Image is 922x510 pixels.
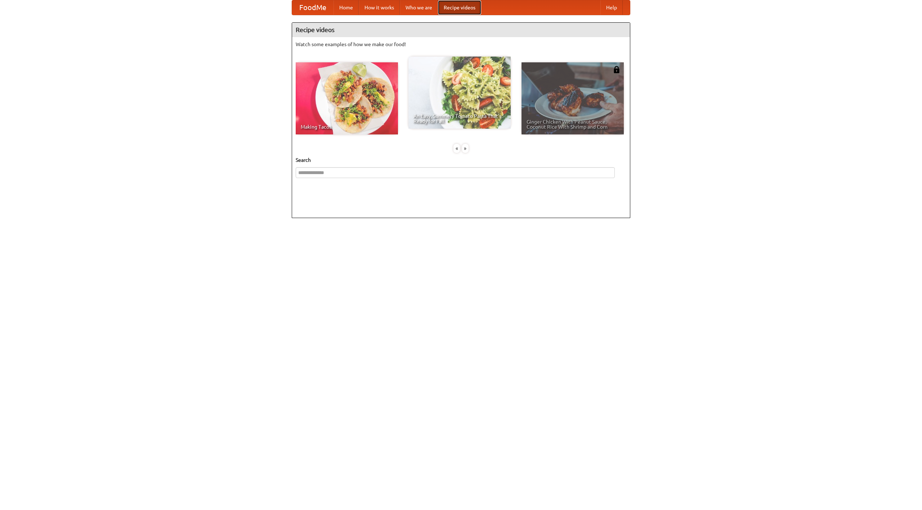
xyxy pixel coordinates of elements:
div: « [453,144,460,153]
a: FoodMe [292,0,334,15]
h4: Recipe videos [292,23,630,37]
a: An Easy, Summery Tomato Pasta That's Ready for Fall [408,57,511,129]
h5: Search [296,156,626,164]
img: 483408.png [613,66,620,73]
a: Who we are [400,0,438,15]
span: Making Tacos [301,124,393,129]
a: How it works [359,0,400,15]
a: Making Tacos [296,62,398,134]
a: Recipe videos [438,0,481,15]
a: Home [334,0,359,15]
span: An Easy, Summery Tomato Pasta That's Ready for Fall [413,114,506,124]
a: Help [600,0,623,15]
div: » [462,144,469,153]
p: Watch some examples of how we make our food! [296,41,626,48]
